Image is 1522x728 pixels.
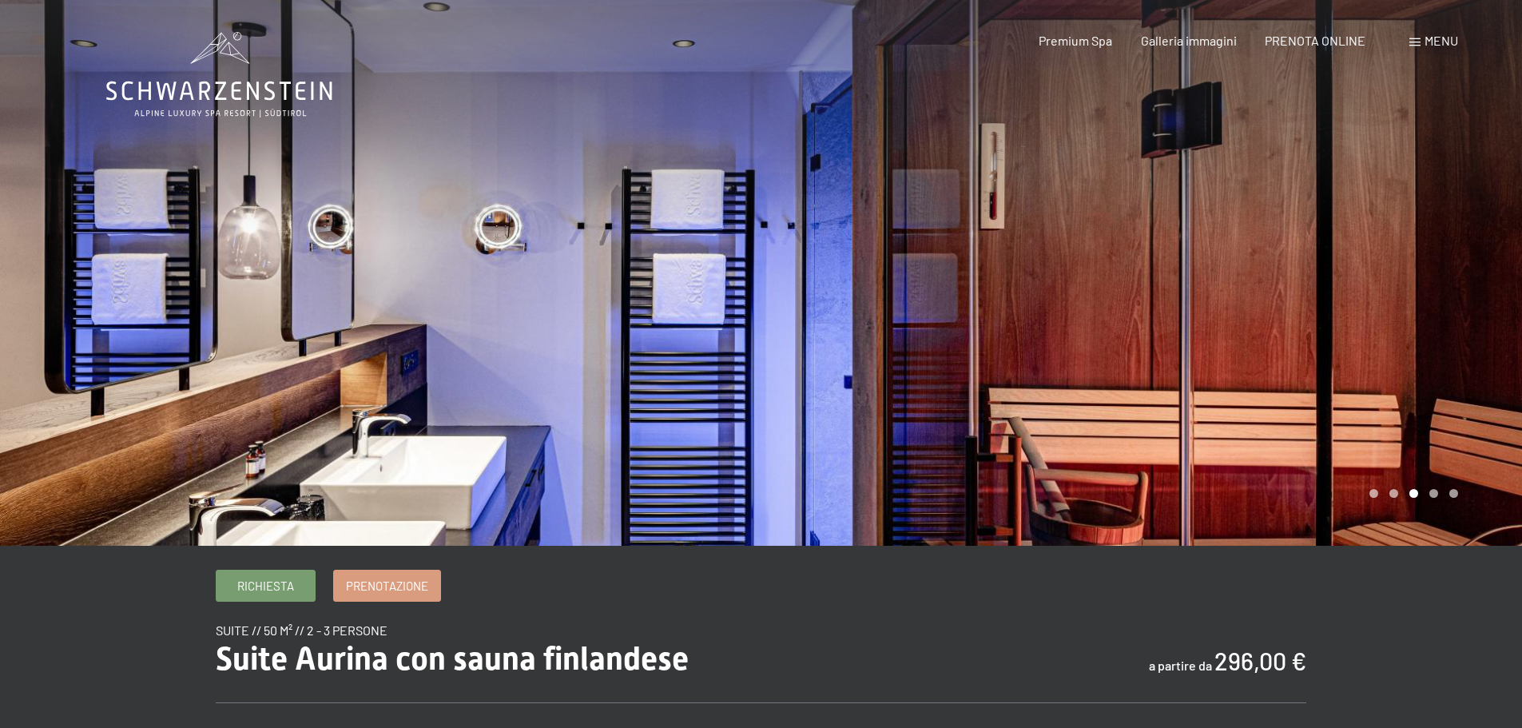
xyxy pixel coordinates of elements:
b: 296,00 € [1214,646,1306,675]
span: Suite Aurina con sauna finlandese [216,640,689,678]
a: Premium Spa [1039,33,1112,48]
span: Menu [1425,33,1458,48]
span: Prenotazione [346,578,428,595]
a: PRENOTA ONLINE [1265,33,1365,48]
a: Galleria immagini [1141,33,1237,48]
span: suite // 50 m² // 2 - 3 persone [216,623,387,638]
a: Prenotazione [334,571,440,601]
span: a partire da [1149,658,1212,673]
span: Richiesta [237,578,294,595]
a: Richiesta [217,571,315,601]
